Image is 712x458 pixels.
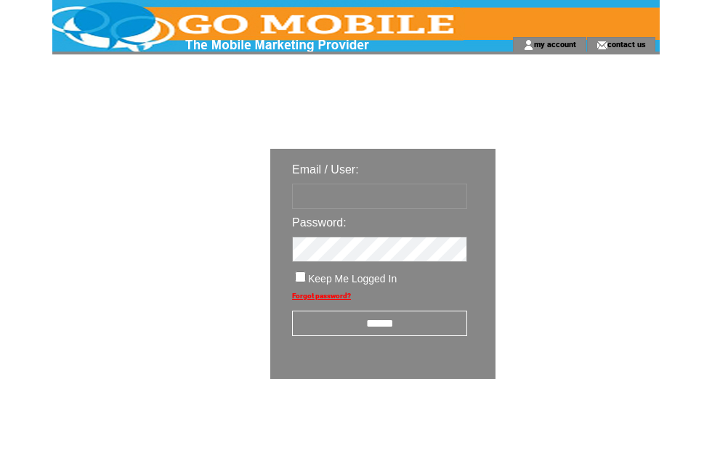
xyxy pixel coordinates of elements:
img: account_icon.gif [523,39,534,51]
span: Password: [292,216,347,229]
a: contact us [607,39,646,49]
span: Keep Me Logged In [308,273,397,285]
span: Email / User: [292,163,359,176]
a: Forgot password? [292,292,351,300]
a: my account [534,39,576,49]
img: transparent.png [538,415,610,433]
img: contact_us_icon.gif [596,39,607,51]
